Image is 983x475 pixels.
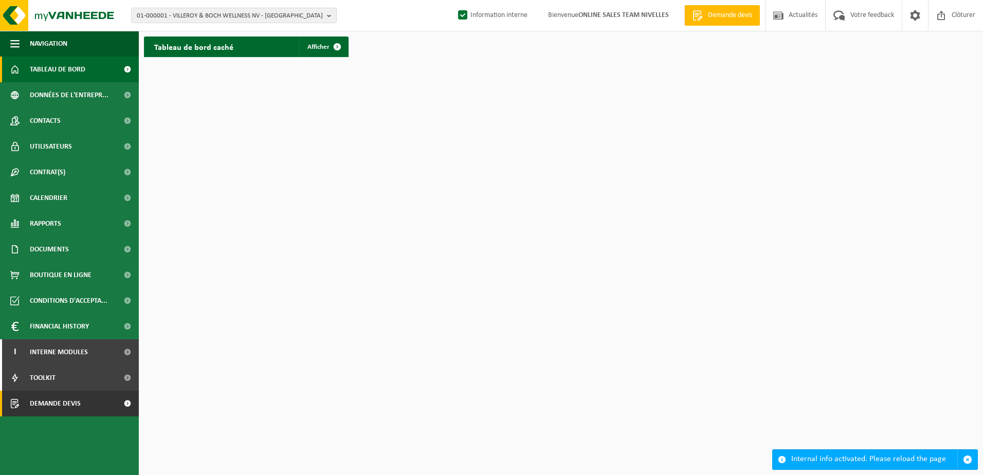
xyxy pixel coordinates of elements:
span: I [10,339,20,365]
a: Demande devis [684,5,760,26]
span: Contrat(s) [30,159,65,185]
strong: ONLINE SALES TEAM NIVELLES [578,11,669,19]
div: Internal info activated. Please reload the page [791,450,957,469]
span: Afficher [307,44,330,50]
span: Rapports [30,211,61,236]
span: Interne modules [30,339,88,365]
span: Navigation [30,31,67,57]
span: Contacts [30,108,61,134]
button: 01-000001 - VILLEROY & BOCH WELLNESS NV - [GEOGRAPHIC_DATA] [131,8,337,23]
h2: Tableau de bord caché [144,36,244,57]
span: Tableau de bord [30,57,85,82]
span: Financial History [30,314,89,339]
span: Demande devis [30,391,81,416]
label: Information interne [456,8,527,23]
span: Conditions d'accepta... [30,288,107,314]
span: Utilisateurs [30,134,72,159]
span: Boutique en ligne [30,262,92,288]
span: 01-000001 - VILLEROY & BOCH WELLNESS NV - [GEOGRAPHIC_DATA] [137,8,323,24]
span: Toolkit [30,365,56,391]
span: Documents [30,236,69,262]
span: Calendrier [30,185,67,211]
span: Demande devis [705,10,755,21]
span: Données de l'entrepr... [30,82,108,108]
a: Afficher [299,36,348,57]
